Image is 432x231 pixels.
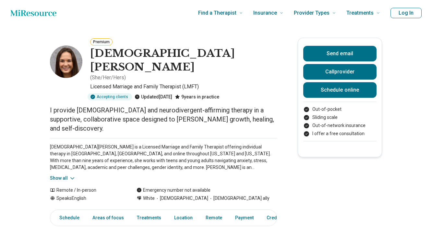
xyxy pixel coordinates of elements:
p: I provide [DEMOGRAPHIC_DATA] and neurodivergent-affirming therapy in a supportive, collaborative ... [50,106,277,133]
ul: Payment options [303,106,377,137]
h1: [DEMOGRAPHIC_DATA][PERSON_NAME] [90,47,277,74]
li: Sliding scale [303,114,377,121]
a: Areas of focus [89,211,128,225]
div: Speaks English [50,195,124,202]
button: Show all [50,175,76,182]
a: Remote [202,211,226,225]
span: Find a Therapist [198,8,236,18]
p: Licensed Marriage and Family Therapist (LMFT) [90,83,277,91]
img: Kristen Ackerman, Licensed Marriage and Family Therapist (LMFT) [50,45,82,78]
a: Schedule [52,211,83,225]
div: 9 years in practice [175,93,219,100]
a: Payment [231,211,258,225]
span: [DEMOGRAPHIC_DATA] [155,195,208,202]
div: Updated [DATE] [135,93,172,100]
a: Schedule online [303,82,377,98]
button: Send email [303,46,377,61]
span: Insurance [253,8,277,18]
button: Log In [390,8,422,18]
a: Home page [10,6,56,19]
div: Accepting clients [88,93,132,100]
span: White [143,195,155,202]
li: Out-of-pocket [303,106,377,113]
a: Treatments [133,211,165,225]
a: Location [170,211,197,225]
button: Premium [90,38,113,45]
li: I offer a free consultation [303,130,377,137]
p: [DEMOGRAPHIC_DATA][PERSON_NAME] is a Licensed Marriage and Family Therapist offering individual t... [50,144,277,171]
span: [DEMOGRAPHIC_DATA] ally [208,195,270,202]
a: Credentials [263,211,295,225]
p: ( She/Her/Hers ) [90,74,126,82]
div: Remote / In-person [50,187,124,194]
span: Treatments [346,8,374,18]
div: Emergency number not available [137,187,210,194]
span: Provider Types [294,8,330,18]
li: Out-of-network insurance [303,122,377,129]
button: Callprovider [303,64,377,80]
